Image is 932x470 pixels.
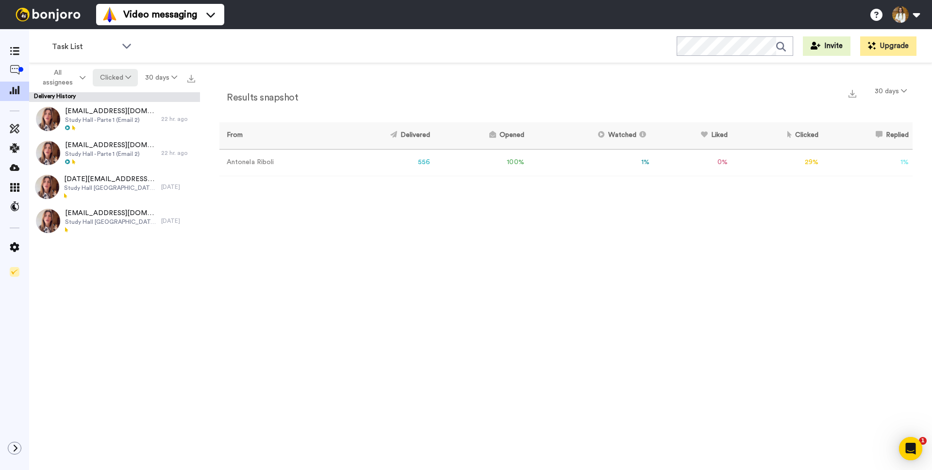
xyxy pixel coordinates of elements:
button: 30 days [869,83,913,100]
th: From [219,122,331,149]
span: Study Hall - Parte 1 (Email 2) [65,150,156,158]
div: Delivery History [29,92,200,102]
span: Study Hall [GEOGRAPHIC_DATA] - Envío 1 [65,218,156,226]
button: Upgrade [860,36,916,56]
div: 22 hr. ago [161,115,195,123]
span: All assignees [38,68,78,87]
td: Antonela Riboli [219,149,331,176]
td: 556 [331,149,434,176]
span: [EMAIL_ADDRESS][DOMAIN_NAME] [65,140,156,150]
img: 8a054283-a111-4637-ac74-8a4b023aff33-thumb.jpg [36,141,60,165]
span: [EMAIL_ADDRESS][DOMAIN_NAME] [65,106,156,116]
img: 8a054283-a111-4637-ac74-8a4b023aff33-thumb.jpg [36,107,60,131]
span: [DATE][EMAIL_ADDRESS][PERSON_NAME][DOMAIN_NAME] [64,174,156,184]
img: export.svg [849,90,856,98]
button: Export a summary of each team member’s results that match this filter now. [846,86,859,100]
button: Export all results that match these filters now. [184,70,198,85]
td: 0 % [653,149,732,176]
td: 29 % [732,149,823,176]
div: Open Intercom Messenger [899,437,922,460]
a: [EMAIL_ADDRESS][DOMAIN_NAME]Study Hall - Parte 1 (Email 2)22 hr. ago [29,136,200,170]
th: Delivered [331,122,434,149]
span: Study Hall - Parte 1 (Email 2) [65,116,156,124]
img: vm-color.svg [102,7,117,22]
span: 1 [919,437,927,445]
img: bj-logo-header-white.svg [12,8,84,21]
div: [DATE] [161,183,195,191]
a: [EMAIL_ADDRESS][DOMAIN_NAME]Study Hall - Parte 1 (Email 2)22 hr. ago [29,102,200,136]
span: Video messaging [123,8,197,21]
img: export.svg [187,75,195,83]
th: Watched [528,122,653,149]
button: All assignees [31,64,93,91]
div: [DATE] [161,217,195,225]
div: 22 hr. ago [161,149,195,157]
button: 30 days [138,69,184,86]
span: Task List [52,41,117,52]
img: bf6e1b1c-b6cd-4db8-a839-1ff44c9f7e44-thumb.jpg [35,175,59,199]
a: [DATE][EMAIL_ADDRESS][PERSON_NAME][DOMAIN_NAME]Study Hall [GEOGRAPHIC_DATA] - Parte 2[DATE] [29,170,200,204]
a: [EMAIL_ADDRESS][DOMAIN_NAME]Study Hall [GEOGRAPHIC_DATA] - Envío 1[DATE] [29,204,200,238]
span: [EMAIL_ADDRESS][DOMAIN_NAME] [65,208,156,218]
td: 1 % [822,149,913,176]
button: Invite [803,36,850,56]
span: Study Hall [GEOGRAPHIC_DATA] - Parte 2 [64,184,156,192]
td: 100 % [434,149,528,176]
th: Liked [653,122,732,149]
td: 1 % [528,149,653,176]
button: Clicked [93,69,138,86]
th: Replied [822,122,913,149]
img: 27956ee2-fdfb-4e77-9b30-86764f74970b-thumb.jpg [36,209,60,233]
th: Clicked [732,122,823,149]
h2: Results snapshot [219,92,298,103]
th: Opened [434,122,528,149]
img: Checklist.svg [10,267,19,277]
